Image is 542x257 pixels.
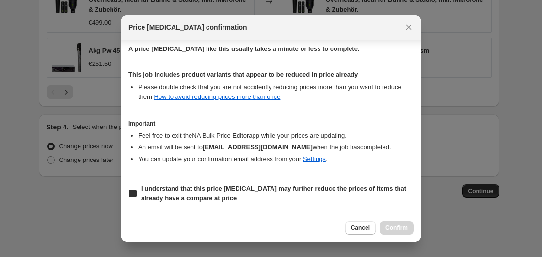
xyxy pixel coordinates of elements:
button: Close [402,20,415,34]
li: An email will be sent to when the job has completed . [138,143,414,152]
li: Please double check that you are not accidently reducing prices more than you want to reduce them [138,82,414,102]
b: [EMAIL_ADDRESS][DOMAIN_NAME] [203,144,313,151]
b: A price [MEDICAL_DATA] like this usually takes a minute or less to complete. [128,45,360,52]
b: I understand that this price [MEDICAL_DATA] may further reduce the prices of items that already h... [141,185,406,202]
span: Cancel [351,224,370,232]
h3: Important [128,120,414,128]
a: How to avoid reducing prices more than once [154,93,281,100]
span: Price [MEDICAL_DATA] confirmation [128,22,247,32]
a: Settings [303,155,326,162]
b: This job includes product variants that appear to be reduced in price already [128,71,358,78]
li: You can update your confirmation email address from your . [138,154,414,164]
button: Cancel [345,221,376,235]
li: Feel free to exit the NA Bulk Price Editor app while your prices are updating. [138,131,414,141]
